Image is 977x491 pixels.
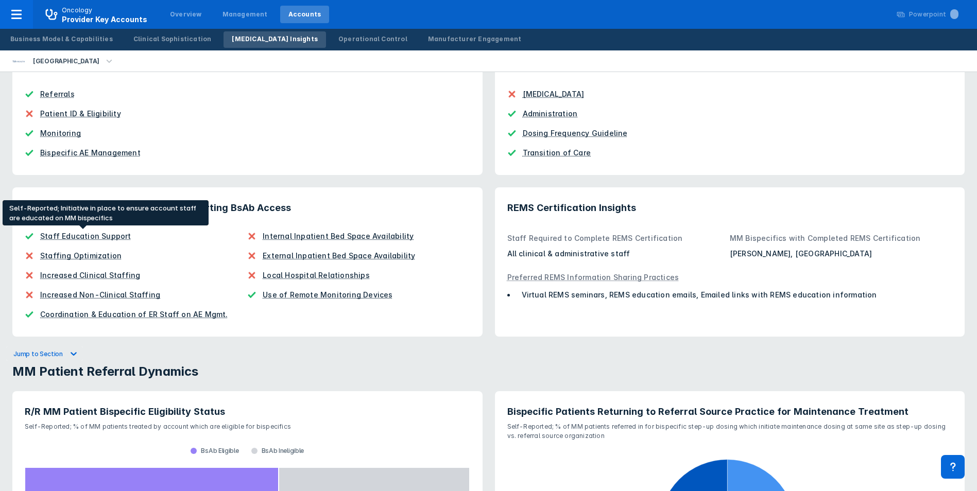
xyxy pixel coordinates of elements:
[125,31,220,48] a: Clinical Sophistication
[13,350,63,358] div: Jump to Section
[523,147,591,159] div: Transition of Care
[214,6,276,23] a: Management
[507,248,726,259] div: All clinical & administrative staff
[62,6,93,15] p: Oncology
[222,10,268,19] div: Management
[40,147,141,159] div: Bispecific AE Management
[10,34,113,44] div: Business Model & Capabilities
[40,108,121,119] div: Patient ID & Eligibility
[523,89,585,100] div: [MEDICAL_DATA]
[25,202,470,214] h3: Infrastructure / Staff Initiatives Supporting BsAb Access
[507,233,726,248] div: Staff Required to Complete REMS Certification
[162,6,210,23] a: Overview
[941,455,965,479] div: Contact Support
[40,270,140,281] div: Increased Clinical Staffing
[184,447,245,455] div: BsAb Eligible
[523,108,578,119] div: Administration
[40,289,160,301] div: Increased Non-Clinical Staffing
[245,447,311,455] div: BsAb Ineligible
[232,34,318,44] div: [MEDICAL_DATA] Insights
[263,250,415,261] div: External Inpatient Bed Space Availability
[40,231,131,242] div: Staff Education Support
[40,128,81,139] div: Monitoring
[330,31,416,48] a: Operational Control
[2,31,121,48] a: Business Model & Capabilities
[507,202,953,214] h3: REMS Certification Insights
[62,15,147,24] span: Provider Key Accounts
[507,273,679,282] div: Preferred REMS Information Sharing Practices
[523,128,628,139] div: Dosing Frequency Guideline
[12,364,965,379] h2: MM Patient Referral Dynamics
[12,55,25,67] img: yale-university
[428,34,522,44] div: Manufacturer Engagement
[909,10,958,19] div: Powerpoint
[29,54,104,68] div: [GEOGRAPHIC_DATA]
[25,406,470,418] h3: R/R MM Patient Bispecific Eligibility Status
[263,270,370,281] div: Local Hospital Relationships
[263,231,414,242] div: Internal Inpatient Bed Space Availability
[338,34,407,44] div: Operational Control
[507,418,953,441] p: Self-Reported; % of MM patients referred in for bispecific step-up dosing which initiate maintena...
[40,309,228,320] div: Coordination & Education of ER Staff on AE Mgmt.
[516,289,953,301] li: Virtual REMS seminars, REMS education emails, Emailed links with REMS education information
[730,248,948,259] div: [PERSON_NAME], [GEOGRAPHIC_DATA]
[288,10,321,19] div: Accounts
[170,10,202,19] div: Overview
[730,233,948,248] div: MM Bispecifics with Completed REMS Certification
[133,34,212,44] div: Clinical Sophistication
[25,418,470,431] p: Self-Reported; % of MM patients treated by account which are eligible for bispecifics
[40,250,122,261] div: Staffing Optimization
[224,31,326,48] a: [MEDICAL_DATA] Insights
[280,6,330,23] a: Accounts
[40,89,75,100] div: Referrals
[507,406,953,418] h3: Bispecific Patients Returning to Referral Source Practice for Maintenance Treatment
[420,31,530,48] a: Manufacturer Engagement
[263,289,392,301] div: Use of Remote Monitoring Devices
